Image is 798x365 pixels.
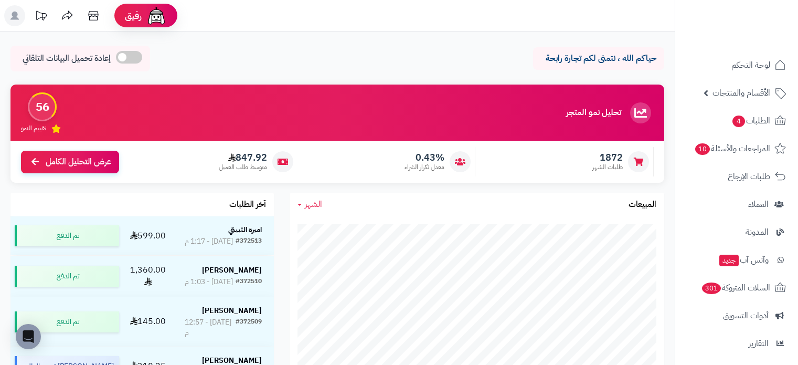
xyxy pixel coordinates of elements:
td: 599.00 [123,216,173,255]
span: 10 [695,143,710,155]
a: لوحة التحكم [682,53,792,78]
span: الشهر [305,198,322,211]
a: طلبات الإرجاع [682,164,792,189]
a: عرض التحليل الكامل [21,151,119,173]
img: logo-2.png [727,29,788,51]
div: تم الدفع [15,311,119,332]
span: متوسط طلب العميل [219,163,267,172]
strong: [PERSON_NAME] [202,305,262,316]
span: أدوات التسويق [723,308,769,323]
span: رفيق [125,9,142,22]
a: تحديثات المنصة [28,5,54,29]
a: التقارير [682,331,792,356]
span: العملاء [748,197,769,212]
div: Open Intercom Messenger [16,324,41,349]
a: المدونة [682,220,792,245]
div: [DATE] - 12:57 م [185,317,236,338]
span: 4 [732,116,745,127]
div: تم الدفع [15,225,119,246]
span: المدونة [746,225,769,239]
strong: [PERSON_NAME] [202,265,262,276]
img: ai-face.png [146,5,167,26]
span: لوحة التحكم [731,58,770,72]
span: تقييم النمو [21,124,46,133]
a: المراجعات والأسئلة10 [682,136,792,161]
td: 145.00 [123,297,173,347]
span: السلات المتروكة [701,280,770,295]
span: الأقسام والمنتجات [712,86,770,100]
a: وآتس آبجديد [682,247,792,273]
span: 847.92 [219,152,267,163]
td: 1,360.00 [123,256,173,297]
span: طلبات الشهر [592,163,623,172]
strong: اميرة الثبيتي [228,224,262,235]
span: 301 [702,283,721,294]
a: الشهر [297,199,322,211]
a: العملاء [682,192,792,217]
span: معدل تكرار الشراء [405,163,444,172]
h3: تحليل نمو المتجر [566,108,621,118]
h3: آخر الطلبات [229,200,266,210]
div: تم الدفع [15,266,119,287]
h3: المبيعات [629,200,656,210]
div: #372513 [236,236,262,247]
div: [DATE] - 1:03 م [185,277,233,287]
span: عرض التحليل الكامل [46,156,111,168]
a: أدوات التسويق [682,303,792,328]
span: إعادة تحميل البيانات التلقائي [23,53,111,65]
a: السلات المتروكة301 [682,275,792,300]
div: [DATE] - 1:17 م [185,236,233,247]
span: التقارير [749,336,769,351]
p: حياكم الله ، نتمنى لكم تجارة رابحة [541,53,656,65]
span: 0.43% [405,152,444,163]
div: #372509 [236,317,262,338]
span: المراجعات والأسئلة [694,141,770,156]
span: وآتس آب [718,253,769,267]
div: #372510 [236,277,262,287]
a: الطلبات4 [682,108,792,133]
span: 1872 [592,152,623,163]
span: طلبات الإرجاع [728,169,770,184]
span: الطلبات [731,113,770,128]
span: جديد [719,255,739,266]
